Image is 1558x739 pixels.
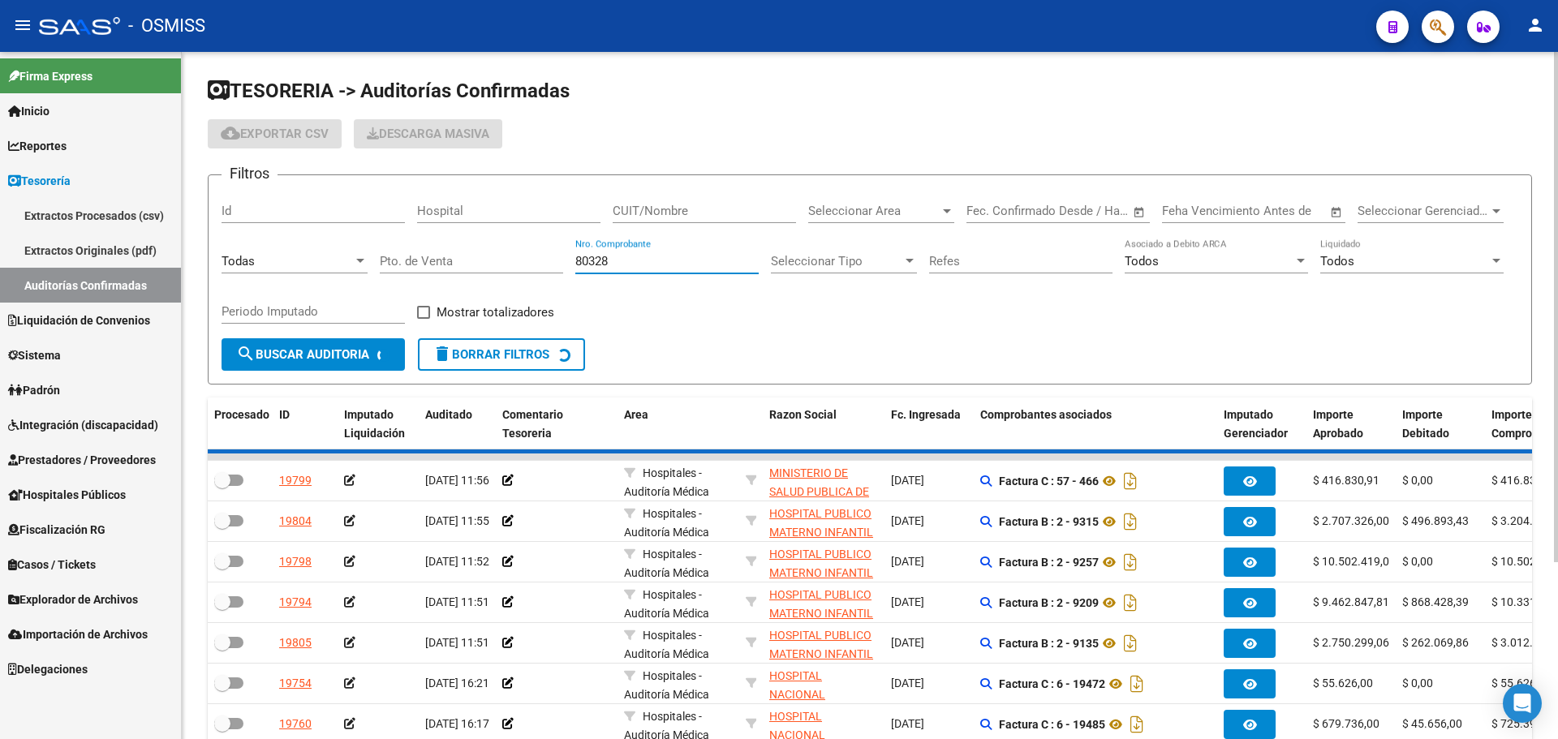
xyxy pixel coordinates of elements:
input: Fecha fin [1047,204,1125,218]
input: Fecha inicio [966,204,1032,218]
datatable-header-cell: Imputado Liquidación [338,397,419,451]
span: $ 2.750.299,06 [1313,636,1389,649]
span: $ 2.707.326,00 [1313,514,1389,527]
div: 19799 [279,471,312,490]
span: Hospitales - Auditoría Médica [624,466,709,498]
span: [DATE] [891,555,924,568]
span: TESORERIA -> Auditorías Confirmadas [208,79,570,102]
span: Mostrar totalizadores [437,303,554,322]
span: Fc. Ingresada [891,408,961,421]
span: $ 0,00 [1402,677,1433,690]
span: Hospitales - Auditoría Médica [624,588,709,620]
mat-icon: delete [433,344,452,363]
span: Hospitales - Auditoría Médica [624,629,709,660]
div: - 30711560099 [769,545,878,579]
span: [DATE] 16:17 [425,717,489,730]
button: Exportar CSV [208,119,342,148]
span: $ 496.893,43 [1402,514,1469,527]
span: MINISTERIO DE SALUD PUBLICA DE LA PROVINCIA [PERSON_NAME][GEOGRAPHIC_DATA] [769,466,879,553]
span: ID [279,408,290,421]
i: Descargar documento [1120,509,1141,535]
span: Procesado [214,408,269,421]
span: [DATE] 11:52 [425,555,489,568]
datatable-header-cell: Procesado [208,397,273,451]
span: Sistema [8,346,61,364]
span: Hospitales - Auditoría Médica [624,669,709,701]
button: Open calendar [1328,203,1346,221]
span: [DATE] [891,677,924,690]
span: [DATE] 11:51 [425,636,489,649]
span: Descarga Masiva [367,127,489,141]
i: Descargar documento [1120,549,1141,575]
strong: Factura C : 6 - 19472 [999,677,1105,690]
span: Importe Aprobado [1313,408,1363,440]
span: $ 0,00 [1402,474,1433,487]
span: Area [624,408,648,421]
datatable-header-cell: Importe Debitado [1396,397,1485,451]
span: $ 55.626,00 [1313,677,1373,690]
span: Imputado Gerenciador [1224,408,1288,440]
span: [DATE] [891,595,924,608]
span: Comprobantes asociados [980,408,1112,421]
span: - OSMISS [128,8,205,44]
div: Open Intercom Messenger [1503,684,1542,723]
button: Buscar Auditoria [222,338,405,371]
button: Open calendar [1130,203,1149,221]
i: Descargar documento [1120,590,1141,616]
app-download-masive: Descarga masiva de comprobantes (adjuntos) [354,119,502,148]
div: 19804 [279,512,312,531]
span: $ 55.626,00 [1491,677,1552,690]
span: $ 416.830,91 [1491,474,1558,487]
div: 19798 [279,552,312,571]
div: - 30711560099 [769,586,878,620]
span: Seleccionar Area [808,204,940,218]
strong: Factura B : 2 - 9257 [999,556,1099,569]
mat-icon: menu [13,15,32,35]
span: Auditado [425,408,472,421]
div: 19794 [279,593,312,612]
i: Descargar documento [1120,468,1141,494]
span: [DATE] [891,474,924,487]
span: $ 416.830,91 [1313,474,1379,487]
span: HOSPITAL PUBLICO MATERNO INFANTIL SOCIEDAD DEL ESTADO [769,507,873,575]
span: Razon Social [769,408,837,421]
span: $ 10.502.419,03 [1313,555,1396,568]
datatable-header-cell: Fc. Ingresada [884,397,974,451]
span: Importación de Archivos [8,625,148,643]
i: Descargar documento [1120,630,1141,656]
span: Buscar Auditoria [236,347,369,362]
div: 19760 [279,715,312,733]
datatable-header-cell: Razon Social [763,397,884,451]
span: Delegaciones [8,660,88,678]
div: - 30711560099 [769,626,878,660]
datatable-header-cell: Auditado [419,397,496,451]
div: - 30999263158 [769,464,878,498]
mat-icon: cloud_download [221,123,240,143]
strong: Factura B : 2 - 9315 [999,515,1099,528]
span: [DATE] 11:56 [425,474,489,487]
span: HOSPITAL NACIONAL PROFESOR [PERSON_NAME] [769,669,856,737]
datatable-header-cell: Comprobantes asociados [974,397,1217,451]
span: HOSPITAL PUBLICO MATERNO INFANTIL SOCIEDAD DEL ESTADO [769,548,873,616]
div: 19754 [279,674,312,693]
span: $ 262.069,86 [1402,636,1469,649]
span: Todas [222,254,255,269]
span: Padrón [8,381,60,399]
span: [DATE] 11:51 [425,595,489,608]
span: Todos [1125,254,1159,269]
span: [DATE] [891,636,924,649]
span: $ 679.736,00 [1313,717,1379,730]
mat-icon: person [1526,15,1545,35]
datatable-header-cell: ID [273,397,338,451]
span: Seleccionar Tipo [771,254,902,269]
div: - 30711560099 [769,505,878,539]
span: Importe Debitado [1402,408,1449,440]
datatable-header-cell: Importe Aprobado [1306,397,1396,451]
span: Casos / Tickets [8,556,96,574]
span: Tesorería [8,172,71,190]
span: Reportes [8,137,67,155]
span: $ 0,00 [1402,555,1433,568]
span: Prestadores / Proveedores [8,451,156,469]
span: [DATE] [891,717,924,730]
datatable-header-cell: Comentario Tesoreria [496,397,618,451]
